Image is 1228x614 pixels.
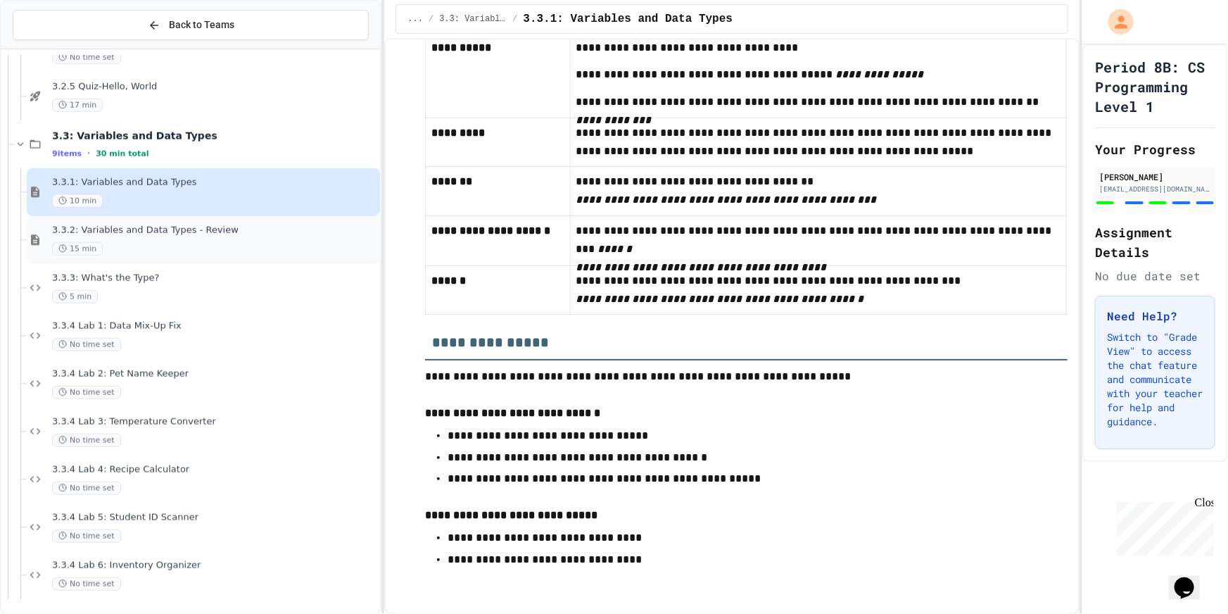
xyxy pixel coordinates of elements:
span: 3.3.2: Variables and Data Types - Review [52,225,377,237]
span: 3.3.4 Lab 2: Pet Name Keeper [52,368,377,380]
span: / [512,13,517,25]
span: 3.3.1: Variables and Data Types [52,177,377,189]
div: Chat with us now!Close [6,6,97,89]
span: 15 min [52,242,103,256]
span: 3.3.4 Lab 5: Student ID Scanner [52,512,377,524]
span: No time set [52,51,121,64]
span: 10 min [52,194,103,208]
div: [PERSON_NAME] [1099,170,1211,183]
span: 30 min total [96,149,148,158]
h2: Assignment Details [1095,223,1215,262]
h2: Your Progress [1095,139,1215,159]
iframe: chat widget [1111,496,1214,556]
div: My Account [1094,6,1137,38]
p: Switch to "Grade View" to access the chat feature and communicate with your teacher for help and ... [1107,330,1203,429]
span: 3.3: Variables and Data Types [52,130,377,142]
span: 3.2.5 Quiz-Hello, World [52,81,377,93]
span: • [87,148,90,159]
span: 17 min [52,99,103,112]
h3: Need Help? [1107,308,1203,325]
span: Back to Teams [169,18,234,32]
span: 3.3.1: Variables and Data Types [524,11,733,27]
div: No due date set [1095,268,1215,284]
span: No time set [52,530,121,543]
iframe: chat widget [1169,558,1214,600]
span: No time set [52,434,121,447]
span: No time set [52,386,121,399]
button: Back to Teams [13,10,369,40]
span: 3.3.4 Lab 6: Inventory Organizer [52,560,377,572]
span: No time set [52,338,121,351]
span: 3.3.4 Lab 4: Recipe Calculator [52,464,377,476]
span: ... [407,13,423,25]
span: No time set [52,577,121,591]
span: 3.3.4 Lab 3: Temperature Converter [52,416,377,428]
span: 3.3.3: What's the Type? [52,272,377,284]
h1: Period 8B: CS Programming Level 1 [1095,57,1215,116]
span: 3.3.4 Lab 1: Data Mix-Up Fix [52,320,377,332]
span: No time set [52,482,121,495]
div: [EMAIL_ADDRESS][DOMAIN_NAME] [1099,184,1211,194]
span: 5 min [52,290,98,303]
span: 9 items [52,149,82,158]
span: / [429,13,433,25]
span: 3.3: Variables and Data Types [439,13,507,25]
